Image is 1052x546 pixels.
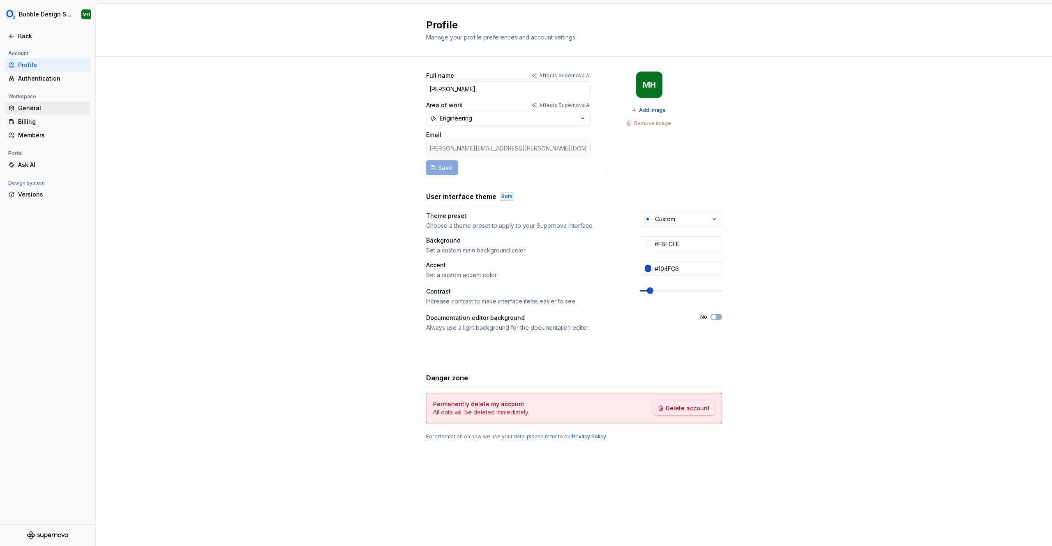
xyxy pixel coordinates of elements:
a: Authentication [5,72,90,85]
div: Accent [426,261,446,269]
div: Design system [5,178,48,188]
div: Beta [500,192,514,201]
div: Always use a light background for the documentation editor. [426,324,685,332]
a: Ask AI [5,158,90,171]
span: Delete account [666,404,710,412]
div: Back [18,32,87,40]
div: Account [5,49,32,58]
p: Affects Supernova AI [539,72,591,79]
input: #FFFFFF [651,236,722,251]
div: Bubble Design System [19,10,72,19]
button: Bubble Design SystemMH [2,5,94,23]
a: Members [5,129,90,142]
label: Area of work [426,101,463,109]
svg: Supernova Logo [27,531,68,539]
div: Increase contrast to make interface items easier to see. [426,297,625,305]
div: MH [83,11,90,18]
button: Add image [629,104,669,116]
div: For information on how we use your data, please refer to our . [426,433,722,440]
label: Email [426,131,441,139]
div: Portal [5,148,26,158]
h3: Danger zone [426,373,468,383]
div: Workspace [5,92,39,102]
span: Manage your profile preferences and account settings. [426,34,577,41]
p: Affects Supernova AI [539,102,591,109]
div: Authentication [18,74,87,83]
div: Versions [18,190,87,199]
div: Set a custom accent color. [426,271,625,279]
button: Delete account [654,401,715,416]
a: Back [5,30,90,43]
div: Background [426,236,461,245]
a: Profile [5,58,90,72]
h2: Profile [426,19,712,32]
div: Theme preset [426,212,466,220]
div: General [18,104,87,112]
span: Add image [639,107,666,113]
div: Ask AI [18,161,87,169]
div: Billing [18,118,87,126]
div: Contrast [426,287,451,296]
div: Custom [655,215,675,223]
button: Custom [640,212,722,227]
div: Choose a theme preset to apply to your Supernova interface. [426,222,625,230]
a: Billing [5,115,90,128]
div: Documentation editor background [426,314,525,322]
div: MH [643,81,656,88]
div: Members [18,131,87,139]
p: All data will be deleted immediately. [433,408,529,416]
h3: User interface theme [426,192,496,201]
div: Set a custom main background color. [426,246,625,254]
label: Full name [426,72,454,80]
img: 1a847f6c-1245-4c66-adf2-ab3a177fc91e.png [6,9,16,19]
a: Privacy Policy [572,433,606,440]
h4: Permanently delete my account [433,400,524,408]
a: General [5,102,90,115]
div: Engineering [440,114,472,123]
label: No [700,314,707,320]
div: Profile [18,61,87,69]
a: Versions [5,188,90,201]
input: #104FC6 [651,261,722,276]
